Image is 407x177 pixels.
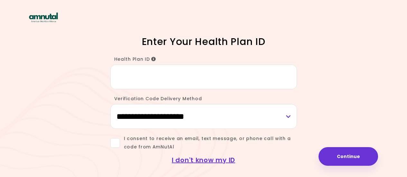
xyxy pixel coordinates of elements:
[120,135,297,151] span: I consent to receive an email, text message, or phone call with a code from AmNutAl
[172,155,235,164] a: I don't know my ID
[91,35,316,48] h1: Enter Your Health Plan ID
[110,95,202,102] label: Verification Code Delivery Method
[319,147,378,166] button: Continue
[151,57,156,61] i: Info
[114,56,156,62] span: Health Plan ID
[29,13,58,22] img: AmNutAl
